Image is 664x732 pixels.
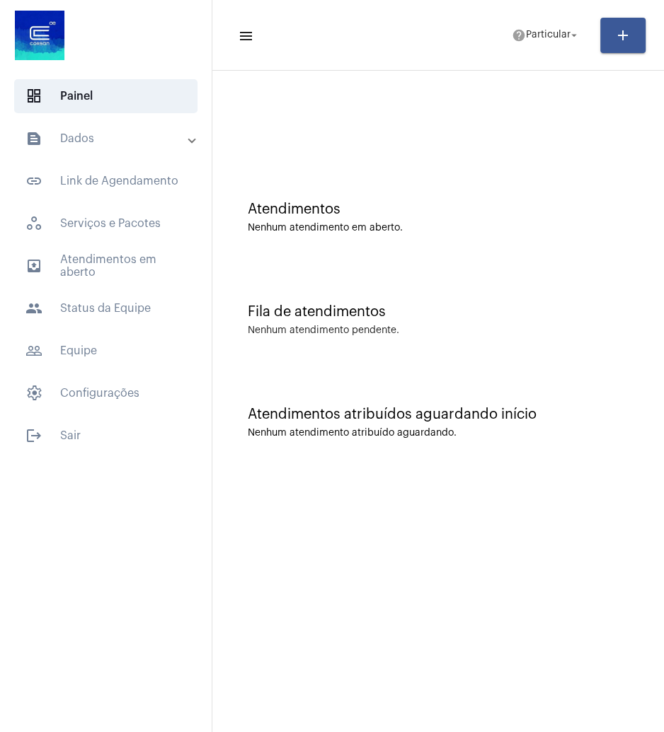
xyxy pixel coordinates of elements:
mat-icon: arrow_drop_down [568,29,580,42]
span: Sair [14,419,198,453]
div: Fila de atendimentos [248,304,629,320]
mat-icon: sidenav icon [25,427,42,444]
span: Atendimentos em aberto [14,249,198,283]
span: Painel [14,79,198,113]
span: Equipe [14,334,198,368]
mat-icon: sidenav icon [25,257,42,274]
mat-icon: help [512,28,526,42]
mat-panel-title: Dados [25,130,189,147]
mat-expansion-panel-header: sidenav iconDados [8,122,212,156]
span: Configurações [14,376,198,410]
img: d4669ae0-8c07-2337-4f67-34b0df7f5ae4.jpeg [11,7,68,64]
div: Nenhum atendimento em aberto. [248,223,629,233]
span: sidenav icon [25,385,42,402]
div: Nenhum atendimento atribuído aguardando. [248,428,629,438]
div: Nenhum atendimento pendente. [248,325,399,336]
button: Particular [503,21,589,50]
mat-icon: sidenav icon [25,342,42,359]
mat-icon: sidenav icon [238,28,252,45]
span: Particular [526,30,571,40]
mat-icon: sidenav icon [25,300,42,317]
mat-icon: add [614,27,631,44]
mat-icon: sidenav icon [25,173,42,190]
span: Link de Agendamento [14,164,198,198]
span: sidenav icon [25,88,42,105]
mat-icon: sidenav icon [25,130,42,147]
span: Serviços e Pacotes [14,207,198,240]
span: sidenav icon [25,215,42,232]
span: Status da Equipe [14,291,198,325]
div: Atendimentos [248,202,629,217]
div: Atendimentos atribuídos aguardando início [248,407,629,422]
